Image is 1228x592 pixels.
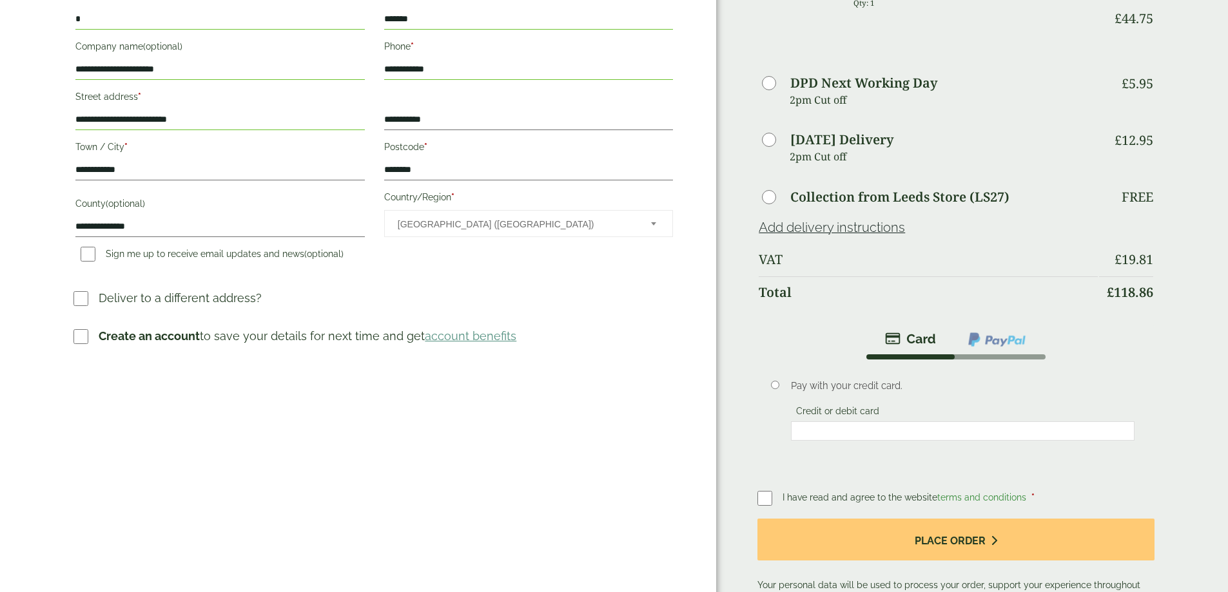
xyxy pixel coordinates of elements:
[75,37,364,59] label: Company name
[790,191,1009,204] label: Collection from Leeds Store (LS27)
[1115,131,1122,149] span: £
[791,379,1135,393] p: Pay with your credit card.
[384,37,673,59] label: Phone
[106,198,145,209] span: (optional)
[1115,10,1153,27] bdi: 44.75
[1122,189,1153,205] p: Free
[1122,75,1153,92] bdi: 5.95
[759,220,905,235] a: Add delivery instructions
[1115,251,1122,268] span: £
[791,406,884,420] label: Credit or debit card
[1115,251,1153,268] bdi: 19.81
[790,90,1097,110] p: 2pm Cut off
[99,329,200,343] strong: Create an account
[99,289,262,307] p: Deliver to a different address?
[790,133,893,146] label: [DATE] Delivery
[304,249,344,259] span: (optional)
[124,142,128,152] abbr: required
[1115,10,1122,27] span: £
[425,329,516,343] a: account benefits
[795,425,1131,437] iframe: Secure card payment input frame
[937,492,1026,502] a: terms and conditions
[759,244,1097,275] th: VAT
[759,276,1097,308] th: Total
[424,142,427,152] abbr: required
[411,41,414,52] abbr: required
[384,138,673,160] label: Postcode
[1107,283,1114,301] span: £
[75,195,364,216] label: County
[143,41,182,52] span: (optional)
[790,77,937,90] label: DPD Next Working Day
[75,249,349,263] label: Sign me up to receive email updates and news
[384,188,673,210] label: Country/Region
[1031,492,1035,502] abbr: required
[451,192,454,202] abbr: required
[967,331,1027,348] img: ppcp-gateway.png
[757,519,1154,560] button: Place order
[1115,131,1153,149] bdi: 12.95
[1107,283,1153,301] bdi: 118.86
[790,147,1097,166] p: 2pm Cut off
[398,211,634,238] span: United Kingdom (UK)
[99,327,516,345] p: to save your details for next time and get
[75,138,364,160] label: Town / City
[138,91,141,102] abbr: required
[885,331,936,347] img: stripe.png
[81,247,95,262] input: Sign me up to receive email updates and news(optional)
[783,492,1029,502] span: I have read and agree to the website
[75,88,364,110] label: Street address
[384,210,673,237] span: Country/Region
[1122,75,1129,92] span: £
